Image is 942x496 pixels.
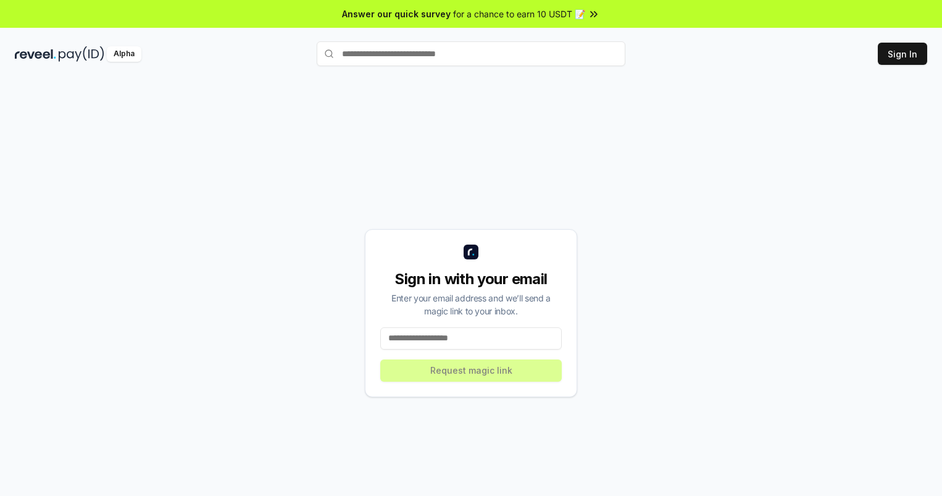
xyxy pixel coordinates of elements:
img: pay_id [59,46,104,62]
button: Sign In [878,43,927,65]
div: Enter your email address and we’ll send a magic link to your inbox. [380,292,562,317]
div: Alpha [107,46,141,62]
span: Answer our quick survey [342,7,451,20]
div: Sign in with your email [380,269,562,289]
img: logo_small [464,245,478,259]
span: for a chance to earn 10 USDT 📝 [453,7,585,20]
img: reveel_dark [15,46,56,62]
